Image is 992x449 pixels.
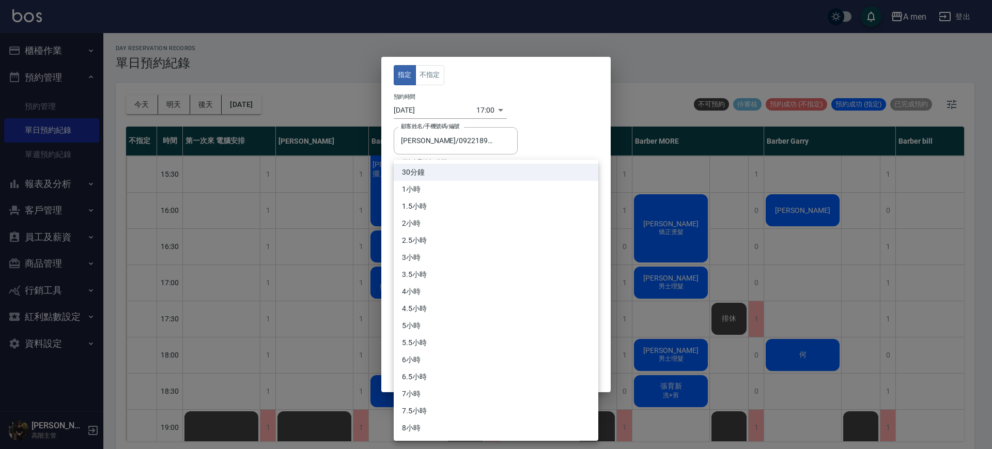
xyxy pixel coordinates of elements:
[394,351,598,368] li: 6小時
[394,368,598,385] li: 6.5小時
[394,181,598,198] li: 1小時
[394,164,598,181] li: 30分鐘
[394,317,598,334] li: 5小時
[394,232,598,249] li: 2.5小時
[394,300,598,317] li: 4.5小時
[394,420,598,437] li: 8小時
[394,283,598,300] li: 4小時
[394,402,598,420] li: 7.5小時
[394,249,598,266] li: 3小時
[394,334,598,351] li: 5.5小時
[394,385,598,402] li: 7小時
[394,266,598,283] li: 3.5小時
[394,198,598,215] li: 1.5小時
[394,215,598,232] li: 2小時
